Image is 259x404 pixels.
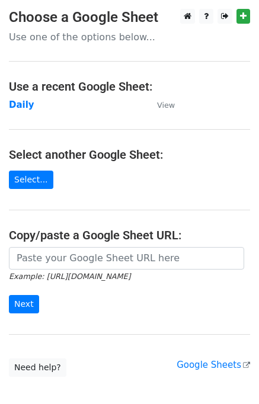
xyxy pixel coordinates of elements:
a: View [145,100,175,110]
h4: Select another Google Sheet: [9,148,250,162]
p: Use one of the options below... [9,31,250,43]
a: Need help? [9,358,66,377]
input: Next [9,295,39,313]
a: Google Sheets [177,360,250,370]
a: Select... [9,171,53,189]
small: Example: [URL][DOMAIN_NAME] [9,272,130,281]
h3: Choose a Google Sheet [9,9,250,26]
small: View [157,101,175,110]
h4: Use a recent Google Sheet: [9,79,250,94]
input: Paste your Google Sheet URL here [9,247,244,270]
h4: Copy/paste a Google Sheet URL: [9,228,250,242]
a: Daily [9,100,34,110]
